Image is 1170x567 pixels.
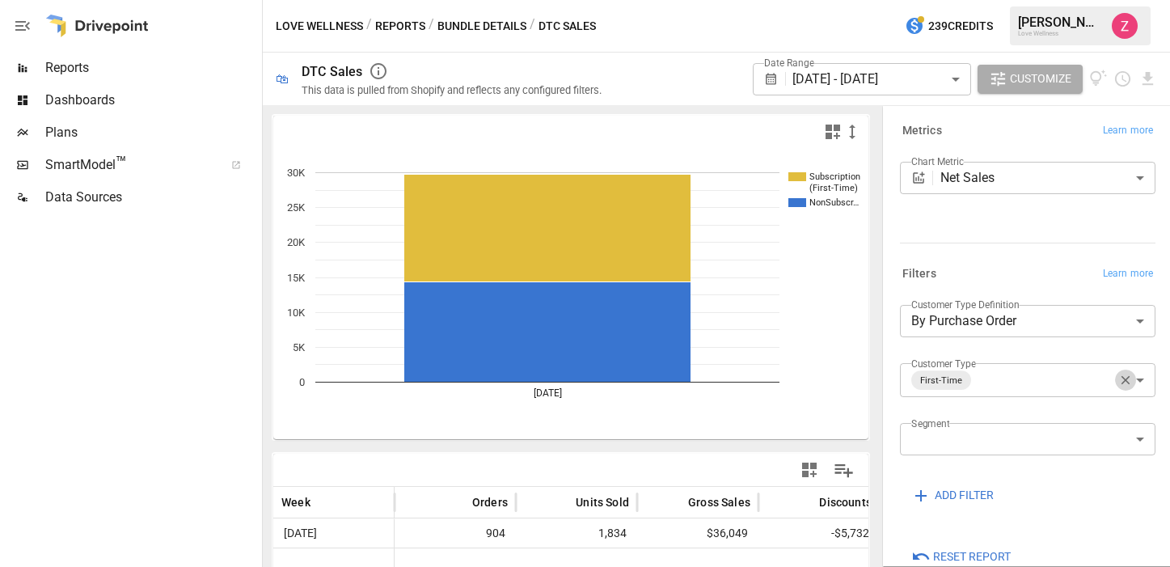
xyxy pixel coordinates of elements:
text: 15K [287,272,306,284]
button: Sort [312,491,335,514]
label: Chart Metric [911,154,964,168]
text: [DATE] [534,387,562,399]
div: Net Sales [940,162,1155,194]
label: Customer Type Definition [911,298,1020,311]
div: [DATE] - [DATE] [792,63,970,95]
img: Zoe Keller [1112,13,1138,39]
div: / [530,16,535,36]
span: [DATE] [281,519,319,548]
span: Week [281,494,310,510]
span: Learn more [1103,123,1153,139]
label: Date Range [764,56,814,70]
text: 20K [287,236,306,248]
div: 🛍 [276,71,289,87]
button: Sort [795,491,817,514]
span: Orders [472,494,508,510]
span: 1,834 [596,519,629,548]
button: Sort [551,491,574,514]
span: Plans [45,123,259,142]
button: Download report [1138,70,1157,88]
text: 5K [293,341,306,353]
text: Subscription [809,171,860,182]
text: NonSubscr… [809,197,859,208]
svg: A chart. [273,148,868,439]
span: Reset Report [933,547,1011,567]
h6: Filters [902,265,936,283]
text: 0 [299,376,305,388]
button: Customize [978,65,1083,94]
text: 25K [287,201,306,214]
div: By Purchase Order [900,305,1155,337]
div: / [366,16,372,36]
button: Love Wellness [276,16,363,36]
button: Manage Columns [826,452,862,489]
span: First-Time [914,371,969,390]
label: Customer Type [911,357,976,370]
button: View documentation [1089,65,1108,94]
button: Reports [375,16,425,36]
button: Sort [448,491,471,514]
button: Bundle Details [437,16,526,36]
button: ADD FILTER [900,481,1005,510]
span: -$5,732 [829,519,872,548]
button: 239Credits [898,11,999,41]
span: SmartModel [45,155,213,175]
span: Reports [45,58,259,78]
div: This data is pulled from Shopify and reflects any configured filters. [302,84,602,96]
span: Data Sources [45,188,259,207]
span: ™ [116,153,127,173]
button: Sort [664,491,686,514]
button: Zoe Keller [1102,3,1147,49]
text: 10K [287,307,306,319]
h6: Metrics [902,122,942,140]
span: Dashboards [45,91,259,110]
div: Love Wellness [1018,30,1102,37]
span: 239 Credits [928,16,993,36]
label: Segment [911,417,949,430]
div: / [429,16,434,36]
span: Customize [1010,69,1071,89]
div: [PERSON_NAME] [1018,15,1102,30]
span: $36,049 [704,519,750,548]
span: Learn more [1103,266,1153,282]
text: (First-Time) [809,183,858,193]
text: 30K [287,167,306,179]
button: Schedule report [1113,70,1132,88]
span: Units Sold [576,494,629,510]
span: ADD FILTER [935,485,994,506]
span: Gross Sales [688,494,750,510]
span: 904 [484,519,508,548]
span: Discounts [819,494,872,510]
div: DTC Sales [302,64,362,79]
